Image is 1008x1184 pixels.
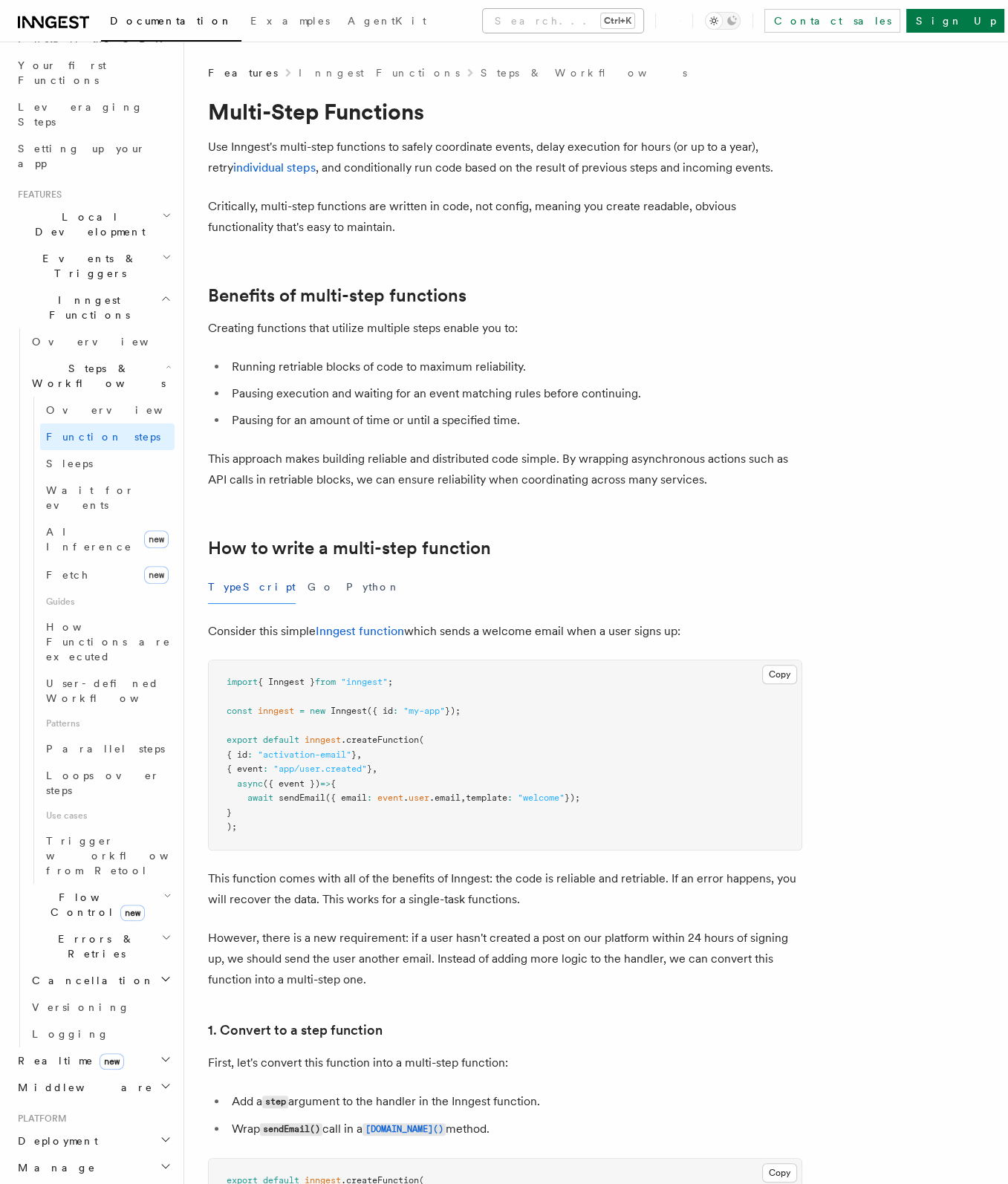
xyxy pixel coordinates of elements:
[409,793,429,803] span: user
[227,807,232,818] span: }
[258,677,315,687] span: { Inngest }
[247,749,253,760] span: :
[601,13,634,28] kbd: Ctrl+K
[46,743,165,755] span: Parallel steps
[310,706,325,716] span: new
[208,928,802,990] p: However, there is a new requirement: if a user hasn't created a post on our platform within 24 ho...
[40,477,175,518] a: Wait for events
[279,793,325,803] span: sendEmail
[18,101,143,128] span: Leveraging Steps
[40,670,175,712] a: User-defined Workflows
[100,1053,124,1070] span: new
[316,624,404,638] a: Inngest function
[12,204,175,245] button: Local Development
[341,677,388,687] span: "inngest"
[263,764,268,774] span: :
[26,973,155,988] span: Cancellation
[388,677,393,687] span: ;
[144,530,169,548] span: new
[208,98,802,125] h1: Multi-Step Functions
[227,749,247,760] span: { id
[12,1133,98,1148] span: Deployment
[110,15,233,27] span: Documentation
[565,793,580,803] span: });
[12,1053,124,1068] span: Realtime
[208,570,296,604] button: TypeScript
[208,1020,383,1041] a: 1. Convert to a step function
[32,1001,130,1013] span: Versioning
[12,245,175,287] button: Events & Triggers
[12,293,160,322] span: Inngest Functions
[46,458,93,469] span: Sleeps
[419,735,424,745] span: (
[26,884,175,926] button: Flow Controlnew
[40,735,175,762] a: Parallel steps
[208,621,802,642] p: Consider this simple which sends a welcome email when a user signs up:
[247,793,273,803] span: await
[362,1123,446,1136] code: [DOMAIN_NAME]()
[46,526,132,553] span: AI Inference
[12,1113,67,1125] span: Platform
[208,196,802,238] p: Critically, multi-step functions are written in code, not config, meaning you create readable, ob...
[507,793,513,803] span: :
[26,931,161,961] span: Errors & Retries
[367,793,372,803] span: :
[250,15,330,27] span: Examples
[367,764,372,774] span: }
[518,793,565,803] span: "welcome"
[12,94,175,135] a: Leveraging Steps
[227,677,258,687] span: import
[273,764,367,774] span: "app/user.created"
[26,361,166,391] span: Steps & Workflows
[227,1091,802,1113] li: Add a argument to the handler in the Inngest function.
[227,735,258,745] span: export
[40,397,175,423] a: Overview
[227,383,802,404] li: Pausing execution and waiting for an event matching rules before continuing.
[26,1021,175,1047] a: Logging
[339,4,435,40] a: AgentKit
[101,4,241,42] a: Documentation
[12,1074,175,1101] button: Middleware
[12,209,162,239] span: Local Development
[26,967,175,994] button: Cancellation
[40,450,175,477] a: Sleeps
[120,905,145,921] span: new
[260,1123,322,1136] code: sendEmail()
[208,538,491,559] a: How to write a multi-step function
[12,52,175,94] a: Your first Functions
[26,397,175,884] div: Steps & Workflows
[705,12,741,30] button: Toggle dark mode
[12,251,162,281] span: Events & Triggers
[40,712,175,735] span: Patterns
[12,1080,153,1095] span: Middleware
[263,735,299,745] span: default
[46,404,199,416] span: Overview
[367,706,393,716] span: ({ id
[12,1160,96,1175] span: Manage
[227,822,237,832] span: );
[305,735,341,745] span: inngest
[764,9,900,33] a: Contact sales
[348,15,426,27] span: AgentKit
[263,778,320,789] span: ({ event })
[233,160,316,175] a: individual steps
[208,318,802,339] p: Creating functions that utilize multiple steps enable you to:
[227,706,253,716] span: const
[258,749,351,760] span: "activation-email"
[12,1128,175,1154] button: Deployment
[40,827,175,884] a: Trigger workflows from Retool
[483,9,643,33] button: Search...Ctrl+K
[40,423,175,450] a: Function steps
[12,189,62,201] span: Features
[46,835,209,876] span: Trigger workflows from Retool
[32,336,185,348] span: Overview
[12,1047,175,1074] button: Realtimenew
[481,65,687,80] a: Steps & Workflows
[299,706,305,716] span: =
[227,764,263,774] span: { event
[208,285,466,306] a: Benefits of multi-step functions
[331,706,367,716] span: Inngest
[18,143,146,169] span: Setting up your app
[40,804,175,827] span: Use cases
[144,566,169,584] span: new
